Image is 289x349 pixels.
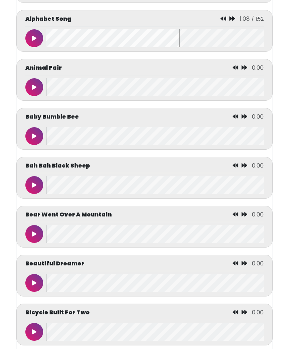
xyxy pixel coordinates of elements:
[25,64,62,72] p: Animal Fair
[25,308,90,317] p: Bicycle Built For Two
[252,64,264,72] span: 0.00
[252,210,264,219] span: 0.00
[252,15,264,23] span: / 1:52
[252,259,264,268] span: 0.00
[25,259,84,268] p: Beautiful Dreamer
[25,161,90,170] p: Bah Bah Black Sheep
[25,113,79,121] p: Baby Bumble Bee
[25,210,112,219] p: Bear Went Over A Mountain
[252,161,264,170] span: 0.00
[25,15,71,23] p: Alphabet Song
[252,113,264,121] span: 0.00
[240,15,250,23] span: 1:08
[252,308,264,316] span: 0.00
